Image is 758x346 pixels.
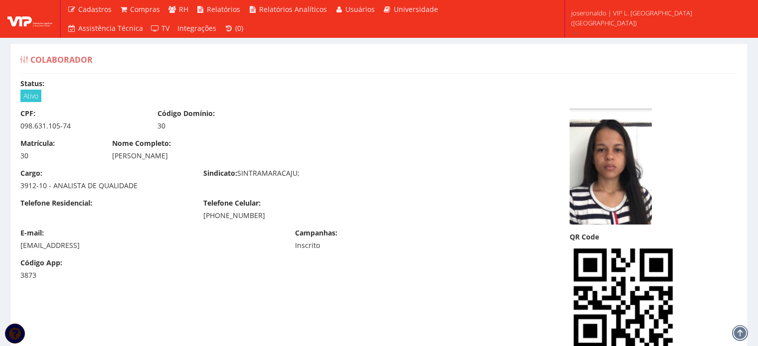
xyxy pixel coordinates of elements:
span: joseronaldo | VIP L. [GEOGRAPHIC_DATA] ([GEOGRAPHIC_DATA]) [571,8,745,28]
span: Relatórios [207,4,240,14]
span: Compras [130,4,160,14]
img: logo [7,11,52,26]
a: TV [147,19,174,38]
label: Código Domínio: [157,109,215,118]
a: Assistência Técnica [63,19,147,38]
label: Campanhas: [295,228,337,238]
div: SINTRAMARACAJU; [196,168,379,181]
div: [PHONE_NUMBER] [203,211,371,221]
span: Universidade [394,4,438,14]
span: Cadastros [78,4,112,14]
label: Sindicato: [203,168,237,178]
span: TV [161,23,169,33]
label: Nome Completo: [112,138,171,148]
div: 3873 [20,270,97,280]
label: Cargo: [20,168,42,178]
img: foto-1729080894670fae3e4d9be.png [570,109,652,225]
label: CPF: [20,109,35,118]
div: 30 [20,151,97,161]
label: QR Code [570,232,599,242]
div: 098.631.105-74 [20,121,143,131]
a: (0) [220,19,247,38]
label: Matrícula: [20,138,55,148]
label: Telefone Celular: [203,198,261,208]
span: Colaborador [30,54,93,65]
span: (0) [235,23,243,33]
label: E-mail: [20,228,44,238]
div: [EMAIL_ADDRESS] [20,240,280,250]
div: 30 [157,121,280,131]
label: Código App: [20,258,62,268]
span: Usuários [345,4,375,14]
a: Integrações [173,19,220,38]
label: Telefone Residencial: [20,198,92,208]
div: [PERSON_NAME] [112,151,463,161]
div: Inscrito [295,240,417,250]
span: Ativo [20,90,41,102]
span: Relatórios Analíticos [259,4,327,14]
div: 3912-10 - ANALISTA DE QUALIDADE [20,181,188,191]
span: Integrações [177,23,216,33]
span: RH [179,4,188,14]
label: Status: [20,79,44,89]
span: Assistência Técnica [78,23,143,33]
